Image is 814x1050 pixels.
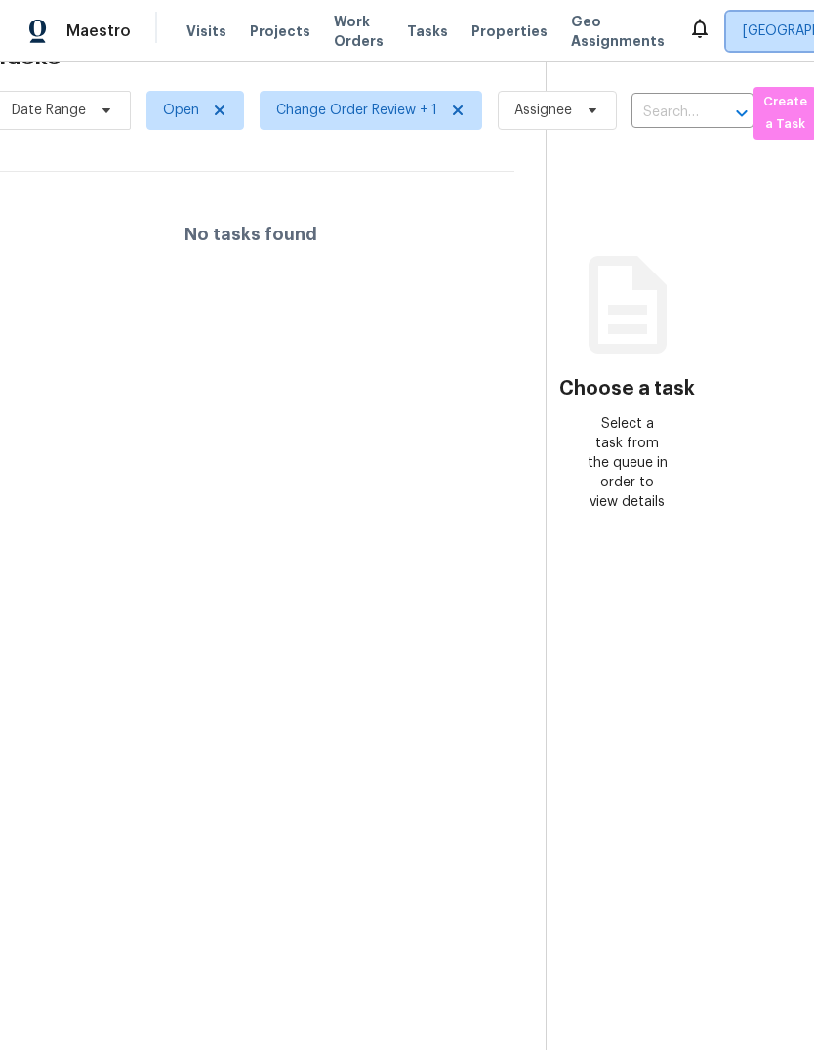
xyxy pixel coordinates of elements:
[407,24,448,38] span: Tasks
[184,225,317,244] h4: No tasks found
[631,98,699,128] input: Search by address
[471,21,548,41] span: Properties
[763,91,806,136] span: Create a Task
[571,12,665,51] span: Geo Assignments
[66,21,131,41] span: Maestro
[12,101,86,120] span: Date Range
[514,101,572,120] span: Assignee
[276,101,437,120] span: Change Order Review + 1
[559,379,695,399] h3: Choose a task
[250,21,310,41] span: Projects
[334,12,384,51] span: Work Orders
[728,100,755,127] button: Open
[587,414,667,512] div: Select a task from the queue in order to view details
[163,101,199,120] span: Open
[186,21,226,41] span: Visits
